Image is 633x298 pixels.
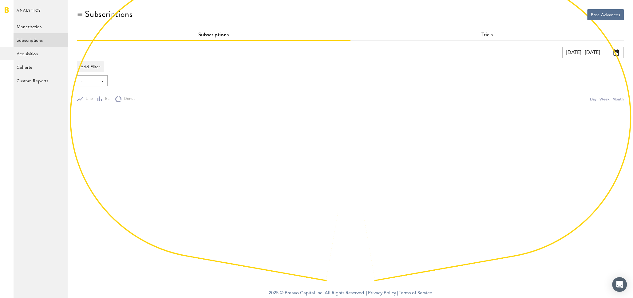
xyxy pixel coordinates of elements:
a: Custom Reports [14,74,68,87]
button: Free Advances [587,9,624,20]
span: Analytics [17,7,41,20]
a: Subscriptions [198,33,229,37]
a: Subscriptions [14,33,68,47]
span: - [81,76,97,87]
a: Terms of Service [399,291,432,296]
a: Monetization [14,20,68,33]
div: Subscriptions [85,9,133,19]
a: Privacy Policy [368,291,396,296]
span: Line [83,96,93,102]
div: Week [599,96,609,102]
a: Trials [481,33,493,37]
a: Cohorts [14,60,68,74]
div: Month [612,96,624,102]
span: Donut [121,96,135,102]
span: Support [45,4,67,10]
span: 2025 © Braavo Capital Inc. All Rights Reserved. [269,289,365,298]
button: Add Filter [77,61,104,72]
span: Bar [102,96,111,102]
div: Day [590,96,596,102]
a: Acquisition [14,47,68,60]
div: Open Intercom Messenger [612,277,627,292]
